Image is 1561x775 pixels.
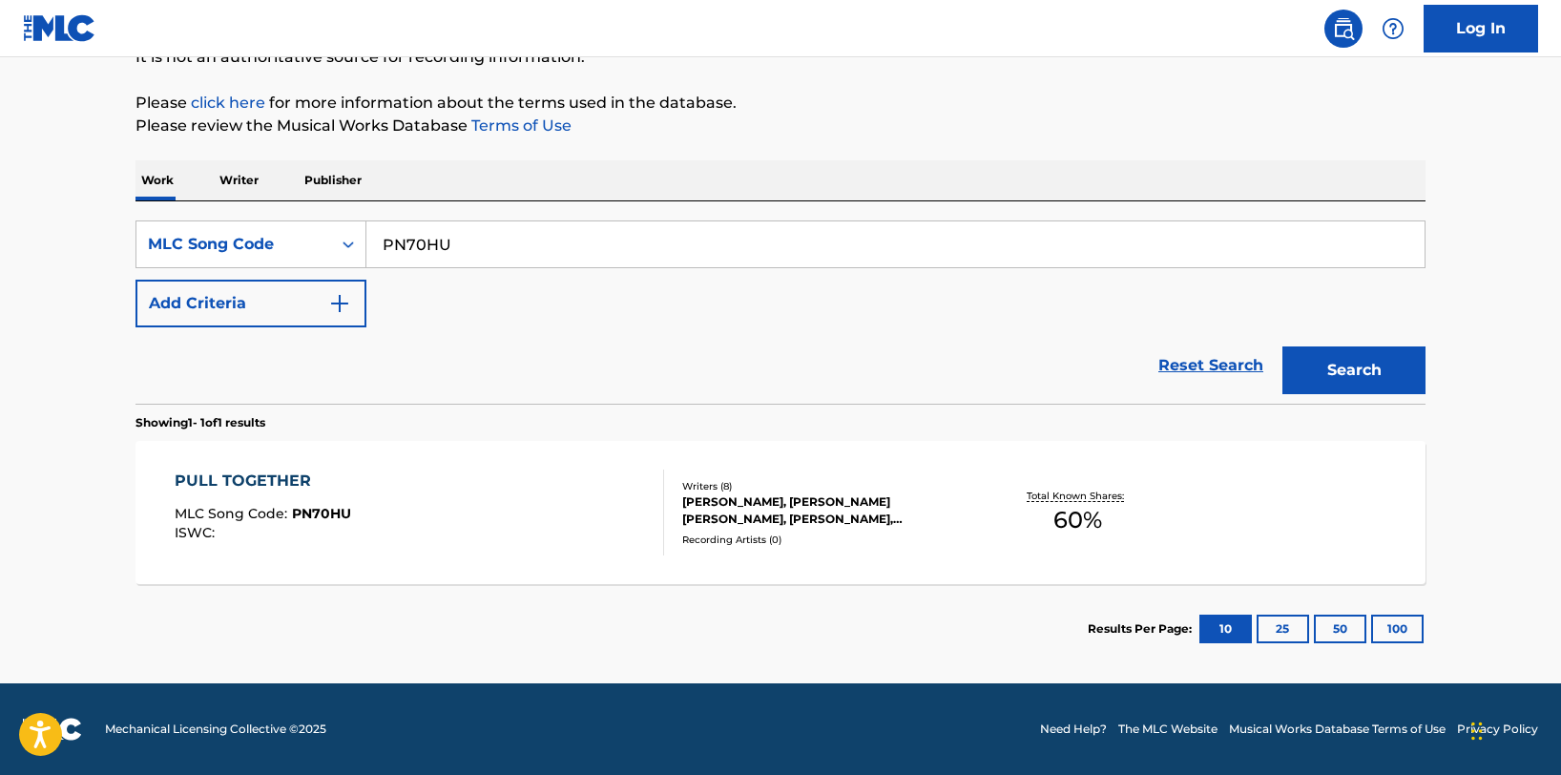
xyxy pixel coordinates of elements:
a: click here [191,94,265,112]
div: MLC Song Code [148,233,320,256]
a: Log In [1424,5,1538,52]
div: Help [1374,10,1412,48]
button: 10 [1199,615,1252,643]
img: 9d2ae6d4665cec9f34b9.svg [328,292,351,315]
p: Results Per Page: [1088,620,1197,638]
p: Publisher [299,160,367,200]
button: Search [1282,346,1426,394]
div: Writers ( 8 ) [682,479,970,493]
p: Please for more information about the terms used in the database. [135,92,1426,115]
span: ISWC : [175,524,219,541]
a: Musical Works Database Terms of Use [1229,721,1446,738]
a: Privacy Policy [1457,721,1538,738]
img: search [1332,17,1355,40]
a: PULL TOGETHERMLC Song Code:PN70HUISWC:Writers (8)[PERSON_NAME], [PERSON_NAME] [PERSON_NAME], [PER... [135,441,1426,584]
div: Drag [1471,702,1483,760]
a: Terms of Use [468,116,572,135]
iframe: Chat Widget [1466,683,1561,775]
button: Add Criteria [135,280,366,327]
a: Reset Search [1149,345,1273,387]
img: MLC Logo [23,14,96,42]
span: PN70HU [292,505,351,522]
a: The MLC Website [1118,721,1218,738]
button: 100 [1371,615,1424,643]
p: Writer [214,160,264,200]
img: logo [23,718,82,741]
p: Total Known Shares: [1027,489,1129,503]
button: 25 [1257,615,1309,643]
span: Mechanical Licensing Collective © 2025 [105,721,326,738]
div: Recording Artists ( 0 ) [682,533,970,547]
p: Showing 1 - 1 of 1 results [135,414,265,431]
span: 60 % [1053,503,1102,537]
a: Public Search [1324,10,1363,48]
button: 50 [1314,615,1366,643]
div: PULL TOGETHER [175,470,351,492]
img: help [1382,17,1405,40]
p: Work [135,160,179,200]
span: MLC Song Code : [175,505,292,522]
p: Please review the Musical Works Database [135,115,1426,137]
a: Need Help? [1040,721,1107,738]
div: [PERSON_NAME], [PERSON_NAME] [PERSON_NAME], [PERSON_NAME], [PERSON_NAME] SAN [PERSON_NAME], [PERS... [682,493,970,528]
p: It is not an authoritative source for recording information. [135,46,1426,69]
form: Search Form [135,220,1426,404]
